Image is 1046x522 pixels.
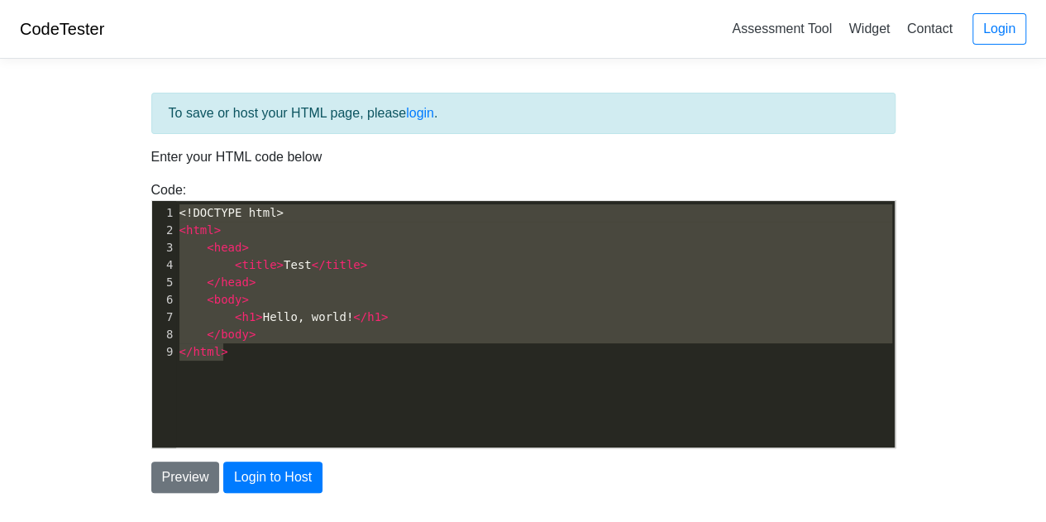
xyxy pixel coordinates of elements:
[241,293,248,306] span: >
[179,310,389,323] span: Hello, world!
[179,206,284,219] span: <!DOCTYPE html>
[381,310,388,323] span: >
[151,93,896,134] div: To save or host your HTML page, please .
[900,15,959,42] a: Contact
[207,293,213,306] span: <
[221,275,249,289] span: head
[193,345,221,358] span: html
[186,223,214,237] span: html
[972,13,1026,45] a: Login
[361,258,367,271] span: >
[312,258,326,271] span: </
[152,274,176,291] div: 5
[249,275,256,289] span: >
[152,309,176,326] div: 7
[241,241,248,254] span: >
[235,258,241,271] span: <
[151,462,220,493] button: Preview
[207,275,221,289] span: </
[249,328,256,341] span: >
[277,258,284,271] span: >
[179,258,368,271] span: Test
[221,345,227,358] span: >
[221,328,249,341] span: body
[152,256,176,274] div: 4
[152,204,176,222] div: 1
[214,241,242,254] span: head
[223,462,322,493] button: Login to Host
[207,328,221,341] span: </
[20,20,104,38] a: CodeTester
[214,223,221,237] span: >
[842,15,896,42] a: Widget
[151,147,896,167] p: Enter your HTML code below
[152,326,176,343] div: 8
[725,15,838,42] a: Assessment Tool
[179,223,186,237] span: <
[207,241,213,254] span: <
[214,293,242,306] span: body
[152,343,176,361] div: 9
[152,222,176,239] div: 2
[139,180,908,448] div: Code:
[353,310,367,323] span: </
[241,310,256,323] span: h1
[367,310,381,323] span: h1
[256,310,262,323] span: >
[326,258,361,271] span: title
[406,106,434,120] a: login
[241,258,276,271] span: title
[235,310,241,323] span: <
[179,345,193,358] span: </
[152,239,176,256] div: 3
[152,291,176,309] div: 6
